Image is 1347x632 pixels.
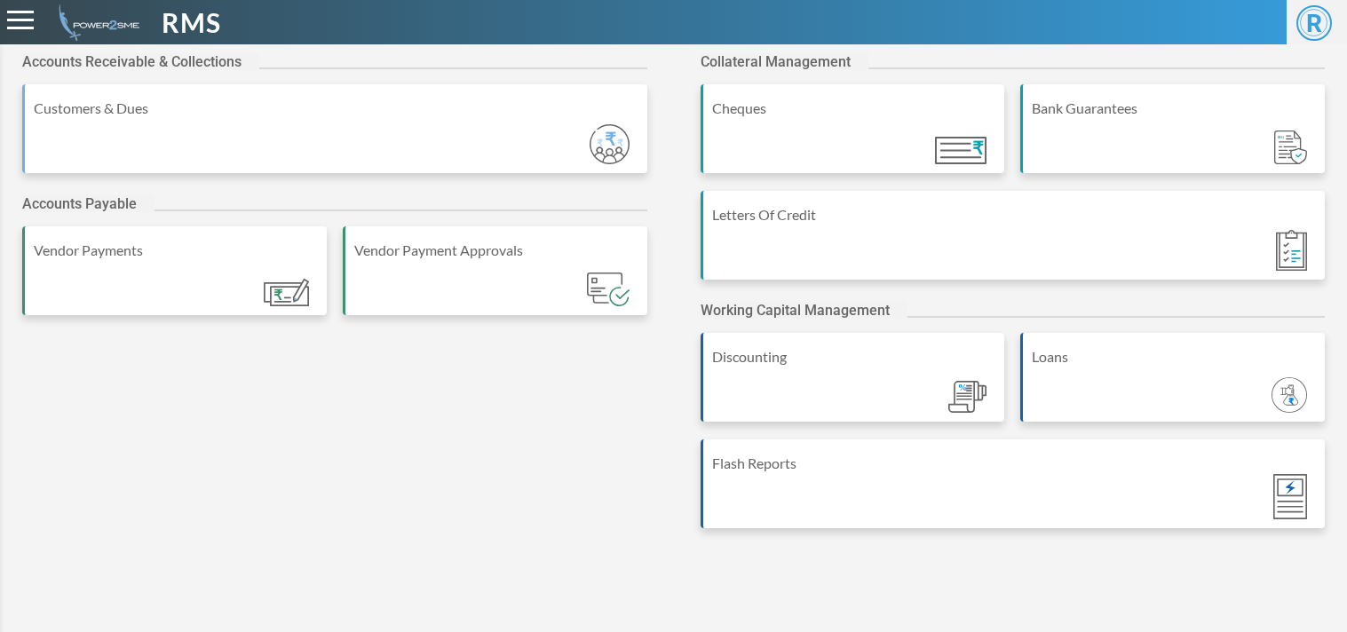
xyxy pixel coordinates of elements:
span: R [1296,5,1332,41]
img: admin [52,4,139,41]
div: Customers & Dues [34,98,638,119]
div: Vendor Payments [34,240,318,261]
a: Letters Of Credit Module_ic [701,191,1326,297]
a: Flash Reports Module_ic [701,439,1326,546]
h2: Collateral Management [701,53,868,70]
img: Module_ic [948,381,987,414]
img: Module_ic [1272,377,1307,413]
img: Module_ic [590,124,630,164]
div: Bank Guarantees [1032,98,1316,119]
a: Vendor Payment Approvals Module_ic [343,226,647,333]
a: Bank Guarantees Module_ic [1020,84,1325,191]
div: Discounting [712,346,996,367]
div: Cheques [712,98,996,119]
img: Module_ic [264,279,309,306]
h2: Accounts Receivable & Collections [22,53,259,70]
div: Letters Of Credit [712,204,1317,225]
div: Loans [1032,346,1316,367]
img: Module_ic [1273,474,1307,519]
span: RMS [162,3,221,43]
img: Module_ic [935,137,986,164]
h2: Working Capital Management [701,302,907,319]
a: Customers & Dues Module_ic [22,84,647,191]
a: Discounting Module_ic [701,333,1005,439]
a: Loans Module_ic [1020,333,1325,439]
a: Cheques Module_ic [701,84,1005,191]
h2: Accounts Payable [22,195,155,212]
div: Flash Reports [712,453,1317,474]
div: Vendor Payment Approvals [354,240,638,261]
img: Module_ic [1274,130,1307,165]
img: Module_ic [587,273,629,306]
img: Module_ic [1276,230,1307,271]
a: Vendor Payments Module_ic [22,226,327,333]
